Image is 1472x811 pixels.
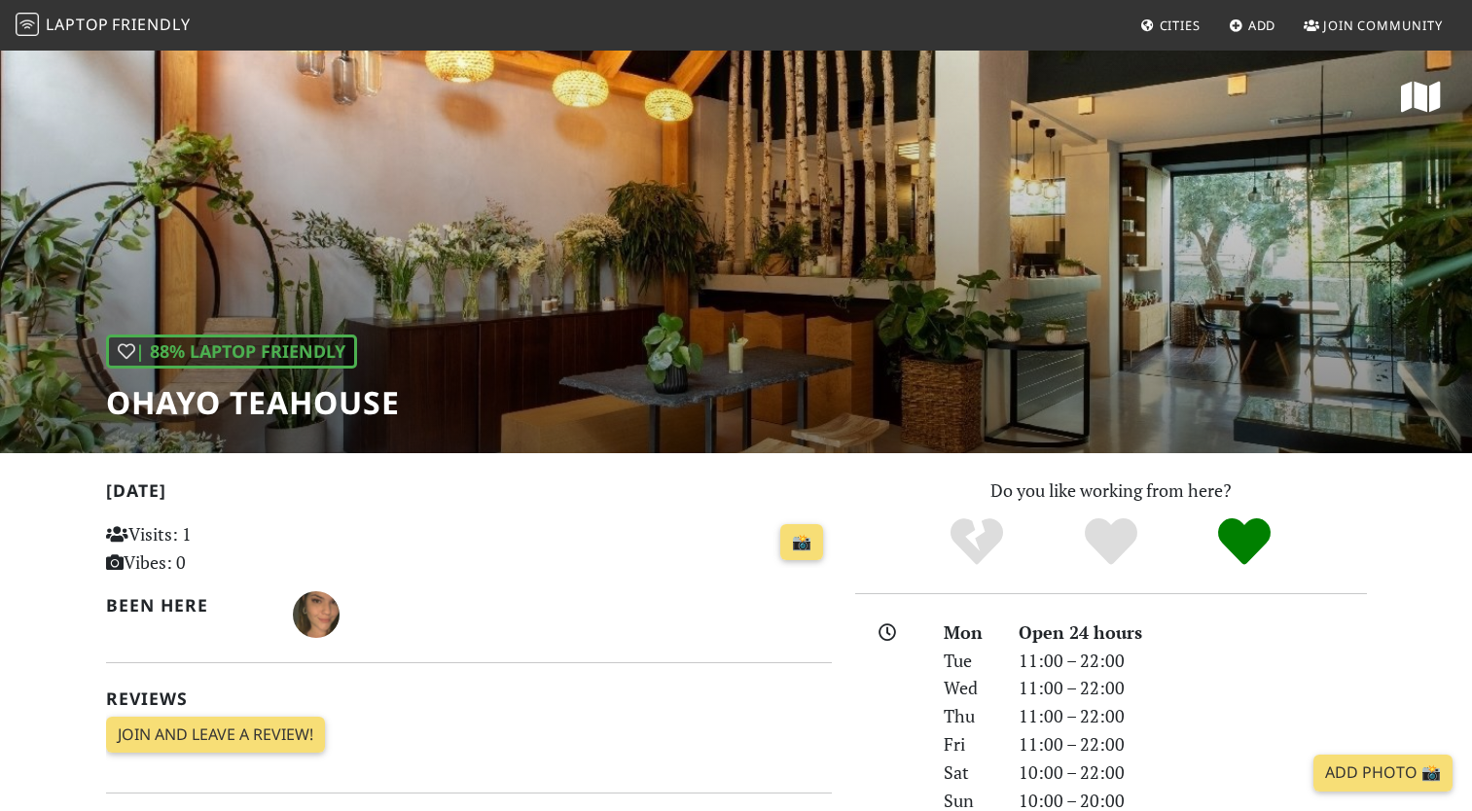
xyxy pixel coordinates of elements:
[780,524,823,561] a: 📸
[1007,647,1379,675] div: 11:00 – 22:00
[1248,17,1276,34] span: Add
[932,730,1006,758] div: Fri
[1044,515,1178,569] div: Yes
[1160,17,1201,34] span: Cities
[106,595,270,616] h2: Been here
[1132,8,1208,43] a: Cities
[293,601,340,624] span: Margarita Syrianou
[1296,8,1451,43] a: Join Community
[112,14,190,35] span: Friendly
[932,618,1006,647] div: Mon
[932,647,1006,675] div: Tue
[932,702,1006,730] div: Thu
[106,335,357,369] div: | 88% Laptop Friendly
[932,758,1006,787] div: Sat
[1007,758,1379,787] div: 10:00 – 22:00
[1007,674,1379,702] div: 11:00 – 22:00
[106,384,400,421] h1: Ohayo Teahouse
[1323,17,1443,34] span: Join Community
[106,717,325,754] a: Join and leave a review!
[1313,755,1453,792] a: Add Photo 📸
[106,520,333,577] p: Visits: 1 Vibes: 0
[106,480,832,509] h2: [DATE]
[106,688,832,709] h2: Reviews
[46,14,109,35] span: Laptop
[855,476,1367,505] p: Do you like working from here?
[932,674,1006,702] div: Wed
[1221,8,1284,43] a: Add
[1177,515,1311,569] div: Definitely!
[16,13,39,36] img: LaptopFriendly
[1007,618,1379,647] div: Open 24 hours
[16,9,191,43] a: LaptopFriendly LaptopFriendly
[1007,730,1379,758] div: 11:00 – 22:00
[293,591,340,638] img: 2840-margarita.jpg
[1007,702,1379,730] div: 11:00 – 22:00
[910,515,1044,569] div: No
